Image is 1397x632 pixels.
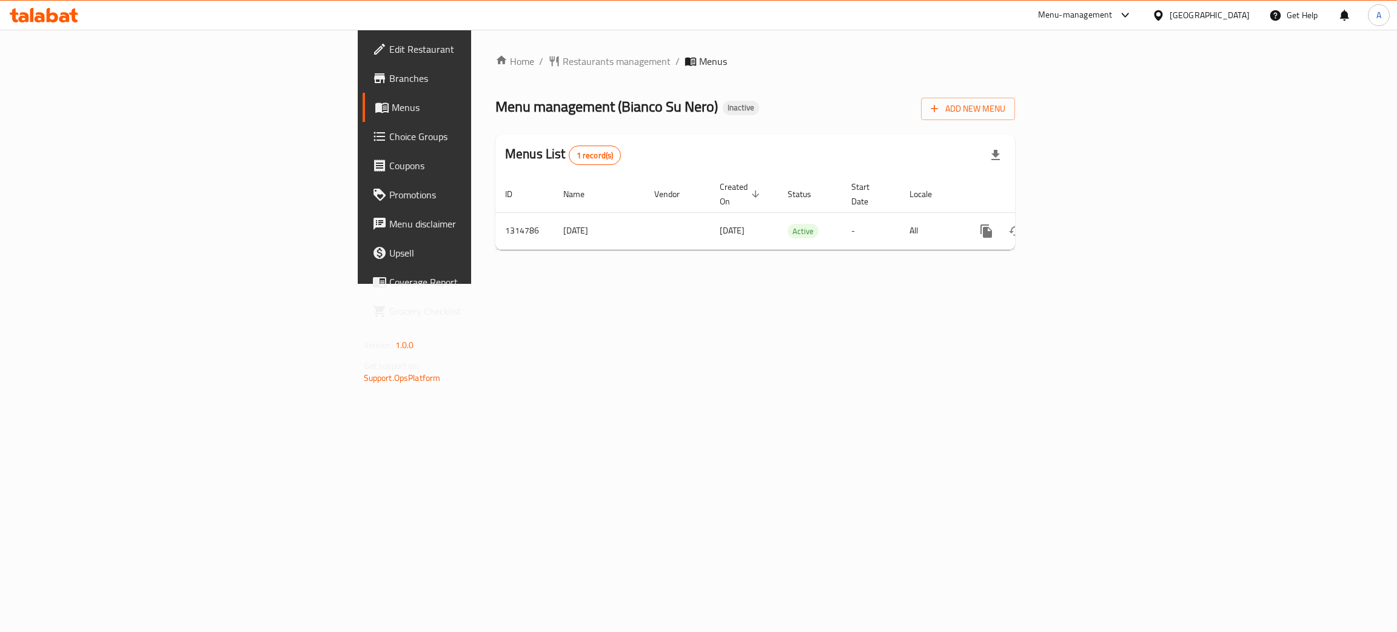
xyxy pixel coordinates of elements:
span: Vendor [654,187,695,201]
span: Coverage Report [389,275,581,289]
span: Menus [392,100,581,115]
span: Start Date [851,180,885,209]
span: Menu disclaimer [389,217,581,231]
span: Edit Restaurant [389,42,581,56]
a: Upsell [363,238,591,267]
td: All [900,212,962,249]
td: - [842,212,900,249]
td: [DATE] [554,212,645,249]
div: Inactive [723,101,759,115]
a: Support.OpsPlatform [364,370,441,386]
span: Inactive [723,103,759,113]
table: enhanced table [495,176,1098,250]
span: Name [563,187,600,201]
span: Upsell [389,246,581,260]
span: 1.0.0 [395,337,414,353]
a: Grocery Checklist [363,297,591,326]
span: Locale [910,187,948,201]
button: Change Status [1001,217,1030,246]
span: Add New Menu [931,101,1005,116]
div: Total records count [569,146,621,165]
span: Restaurants management [563,54,671,69]
li: / [675,54,680,69]
a: Menus [363,93,591,122]
span: Version: [364,337,394,353]
span: Promotions [389,187,581,202]
span: ID [505,187,528,201]
nav: breadcrumb [495,54,1015,69]
h2: Menus List [505,145,621,165]
a: Edit Restaurant [363,35,591,64]
button: Add New Menu [921,98,1015,120]
th: Actions [962,176,1098,213]
span: A [1376,8,1381,22]
div: [GEOGRAPHIC_DATA] [1170,8,1250,22]
span: Menu management ( Bianco Su Nero ) [495,93,718,120]
span: Get support on: [364,358,420,374]
div: Menu-management [1038,8,1113,22]
span: Created On [720,180,763,209]
span: Coupons [389,158,581,173]
a: Branches [363,64,591,93]
span: Status [788,187,827,201]
span: Choice Groups [389,129,581,144]
span: [DATE] [720,223,745,238]
span: Branches [389,71,581,86]
a: Choice Groups [363,122,591,151]
span: Grocery Checklist [389,304,581,318]
button: more [972,217,1001,246]
a: Promotions [363,180,591,209]
a: Coupons [363,151,591,180]
div: Export file [981,141,1010,170]
a: Menu disclaimer [363,209,591,238]
span: Menus [699,54,727,69]
a: Restaurants management [548,54,671,69]
span: Active [788,224,819,238]
span: 1 record(s) [569,150,621,161]
a: Coverage Report [363,267,591,297]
